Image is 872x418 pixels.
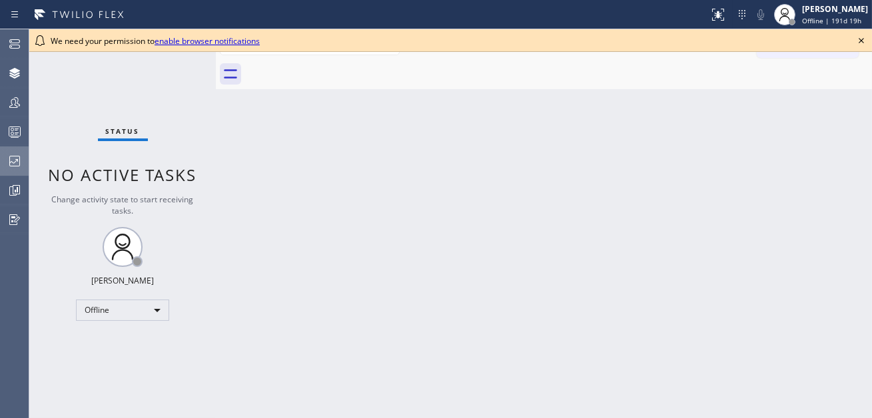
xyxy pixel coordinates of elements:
span: No active tasks [49,164,197,186]
a: enable browser notifications [155,35,260,47]
div: [PERSON_NAME] [91,275,154,286]
span: Status [106,126,140,136]
div: [PERSON_NAME] [802,3,868,15]
span: We need your permission to [51,35,260,47]
span: Offline | 191d 19h [802,16,861,25]
button: Mute [751,5,770,24]
div: Offline [76,300,169,321]
span: Change activity state to start receiving tasks. [52,194,194,216]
